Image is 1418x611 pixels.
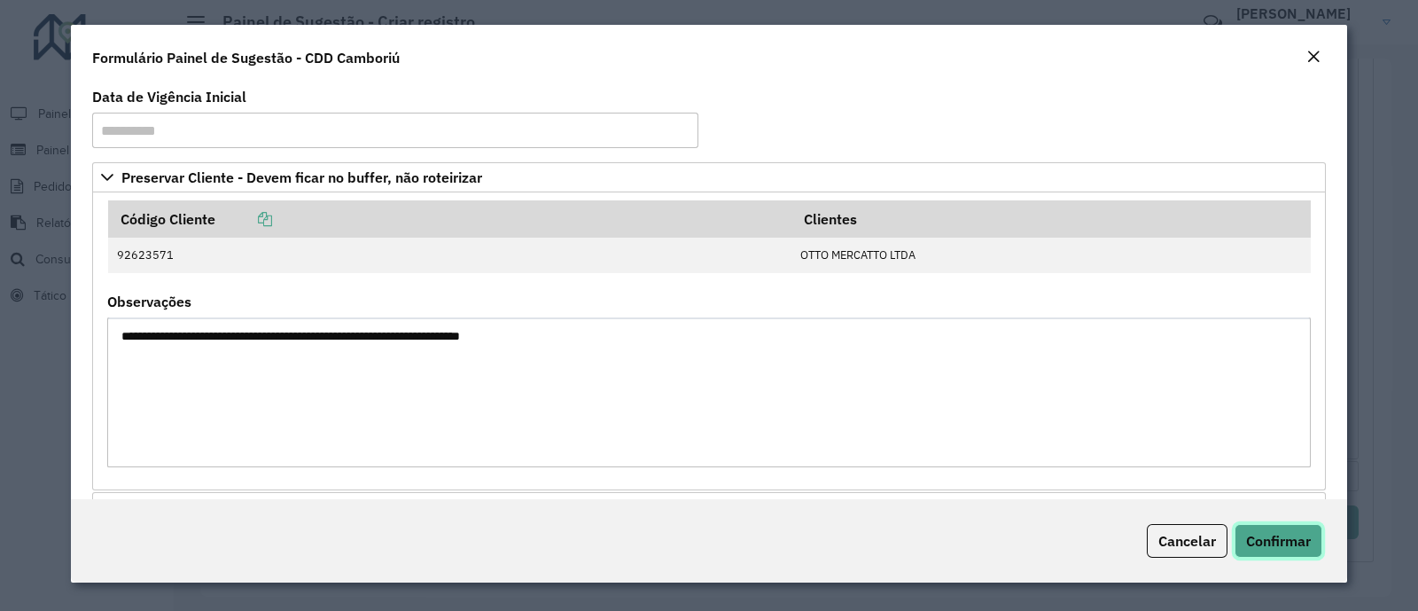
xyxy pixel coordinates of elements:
[92,47,400,68] h4: Formulário Painel de Sugestão - CDD Camboriú
[1158,532,1216,550] span: Cancelar
[92,86,246,107] label: Data de Vigência Inicial
[92,162,1326,192] a: Preservar Cliente - Devem ficar no buffer, não roteirizar
[791,238,1311,273] td: OTTO MERCATTO LTDA
[108,238,791,273] td: 92623571
[791,200,1311,238] th: Clientes
[92,192,1326,490] div: Preservar Cliente - Devem ficar no buffer, não roteirizar
[1301,46,1326,69] button: Close
[1147,524,1227,558] button: Cancelar
[215,210,272,228] a: Copiar
[121,170,482,184] span: Preservar Cliente - Devem ficar no buffer, não roteirizar
[107,291,191,312] label: Observações
[1306,50,1321,64] em: Fechar
[1235,524,1322,558] button: Confirmar
[1246,532,1311,550] span: Confirmar
[108,200,791,238] th: Código Cliente
[92,492,1326,522] a: Mapas Sugeridos: Placa-Cliente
